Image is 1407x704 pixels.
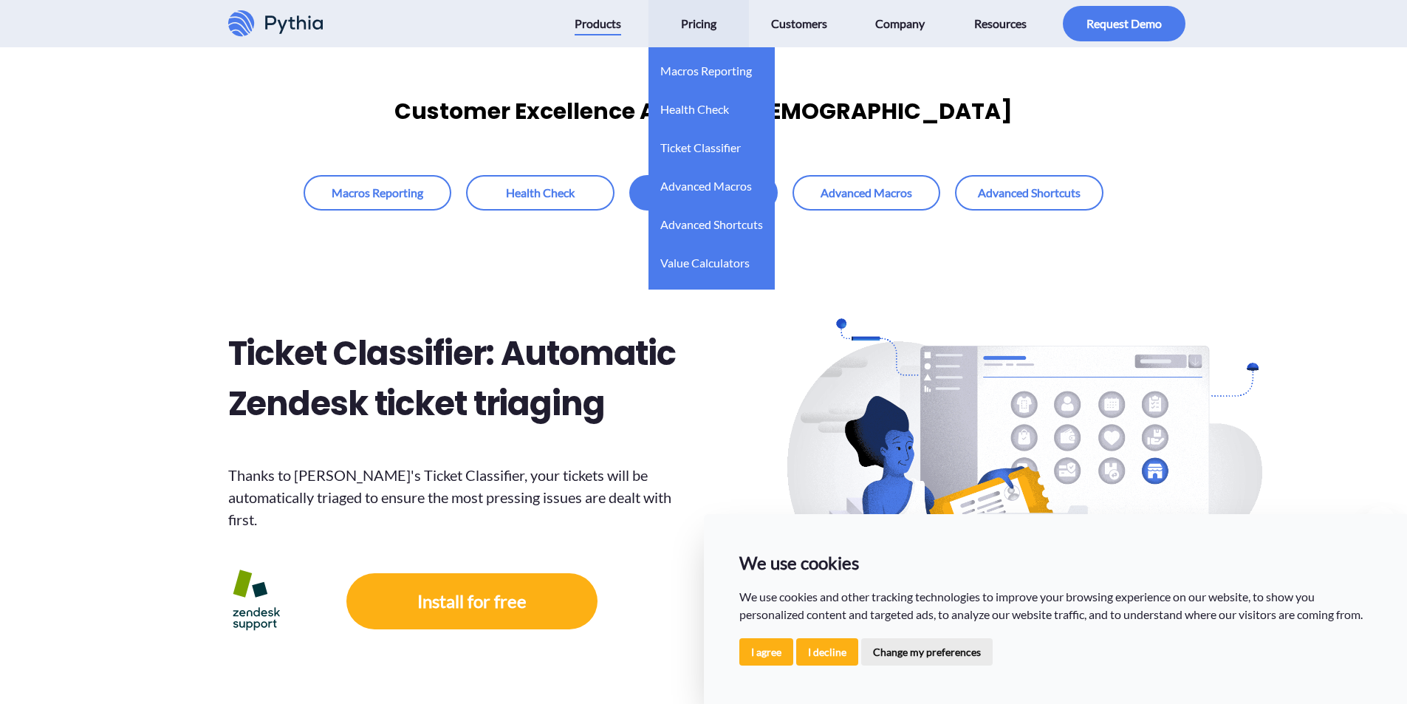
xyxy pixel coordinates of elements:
a: Health Check [660,86,729,124]
span: Products [575,12,621,35]
span: Pricing [681,12,716,35]
span: Customers [771,12,827,35]
span: Value Calculators [660,251,750,275]
a: Advanced Shortcuts [660,201,763,239]
button: I decline [796,638,858,666]
span: Advanced Shortcuts [660,213,763,236]
iframe: Close message from Pythia [1366,506,1395,536]
span: Health Check [660,98,729,121]
button: Change my preferences [861,638,993,666]
span: Ticket Classifier [660,136,741,160]
h2: Ticket Classifier: Automatic Zendesk ticket triaging [228,329,691,428]
a: Value Calculators [660,239,750,278]
button: I agree [739,638,793,666]
p: We use cookies and other tracking technologies to improve your browsing experience on our website... [739,588,1372,623]
img: Ticket Classifier [711,273,1328,693]
a: Ticket Classifier [660,124,741,163]
div: Pythia says "Hello 👋 Looking for a cheap and accurate tool to classify and triage your Zendesk ti... [1153,506,1395,639]
h3: Thanks to [PERSON_NAME]'s Ticket Classifier, your tickets will be automatically triaged to ensure... [228,464,691,530]
span: Company [875,12,925,35]
a: Macros Reporting [660,47,752,86]
a: Advanced Macros [660,163,752,201]
span: Advanced Macros [660,174,752,198]
p: We use cookies [739,550,1372,576]
span: Hello 👋 Looking for a cheap and accurate tool to classify and triage your Zendesk tickets? Try ou... [9,31,188,87]
h1: Pythia [9,12,198,24]
span: Resources [974,12,1027,35]
span: Macros Reporting [660,59,752,83]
